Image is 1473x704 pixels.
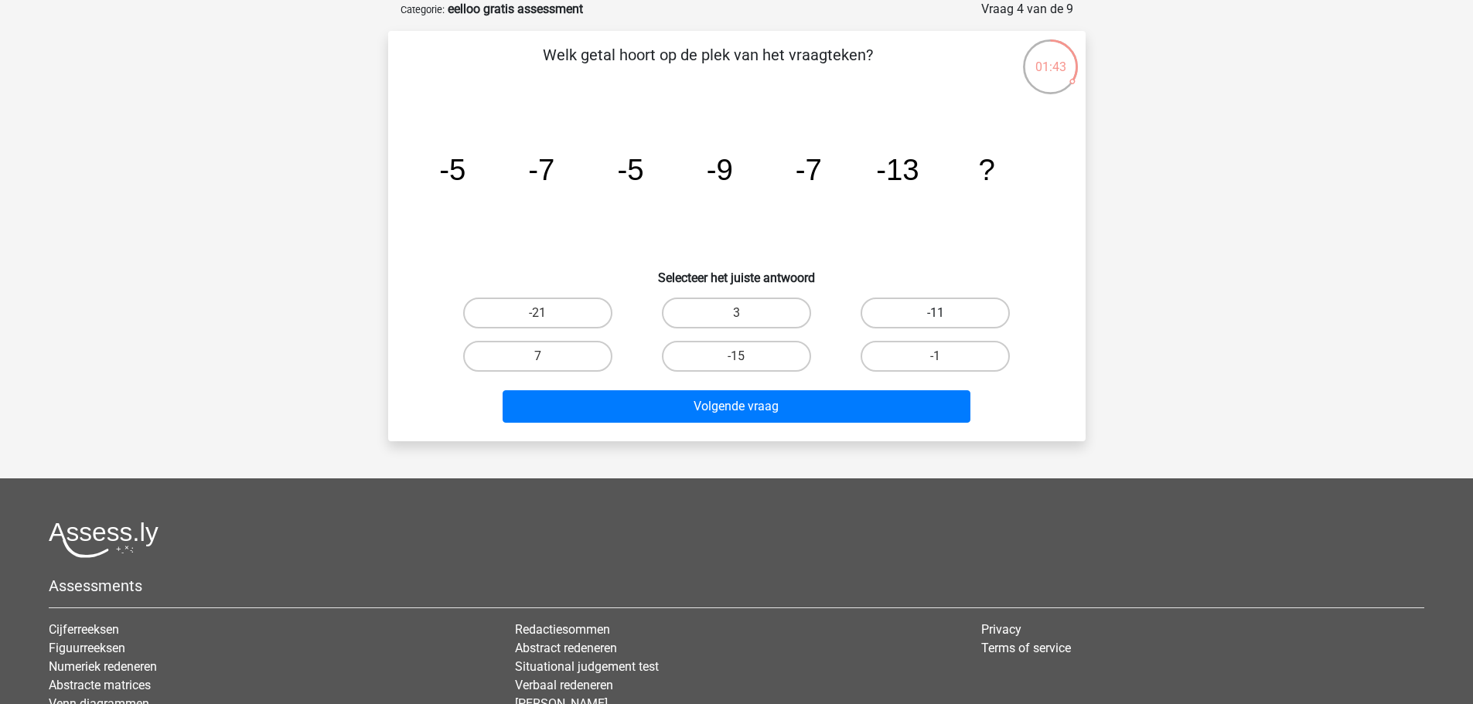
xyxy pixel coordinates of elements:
[49,622,119,637] a: Cijferreeksen
[503,390,970,423] button: Volgende vraag
[413,43,1003,90] p: Welk getal hoort op de plek van het vraagteken?
[515,678,613,692] a: Verbaal redeneren
[515,659,659,674] a: Situational judgement test
[463,298,612,328] label: -21
[49,659,157,674] a: Numeriek redeneren
[981,622,1021,637] a: Privacy
[49,522,159,558] img: Assessly logo
[49,678,151,692] a: Abstracte matrices
[795,153,821,186] tspan: -7
[515,641,617,655] a: Abstract redeneren
[448,2,583,16] strong: eelloo gratis assessment
[401,4,445,15] small: Categorie:
[413,258,1061,285] h6: Selecteer het juiste antwoord
[439,153,465,186] tspan: -5
[861,341,1010,372] label: -1
[706,153,732,186] tspan: -9
[662,298,811,328] label: 3
[978,153,994,186] tspan: ?
[49,641,125,655] a: Figuurreeksen
[1021,38,1079,77] div: 01:43
[876,153,919,186] tspan: -13
[861,298,1010,328] label: -11
[981,641,1071,655] a: Terms of service
[49,576,1424,595] h5: Assessments
[515,622,610,637] a: Redactiesommen
[528,153,554,186] tspan: -7
[463,341,612,372] label: 7
[617,153,643,186] tspan: -5
[662,341,811,372] label: -15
